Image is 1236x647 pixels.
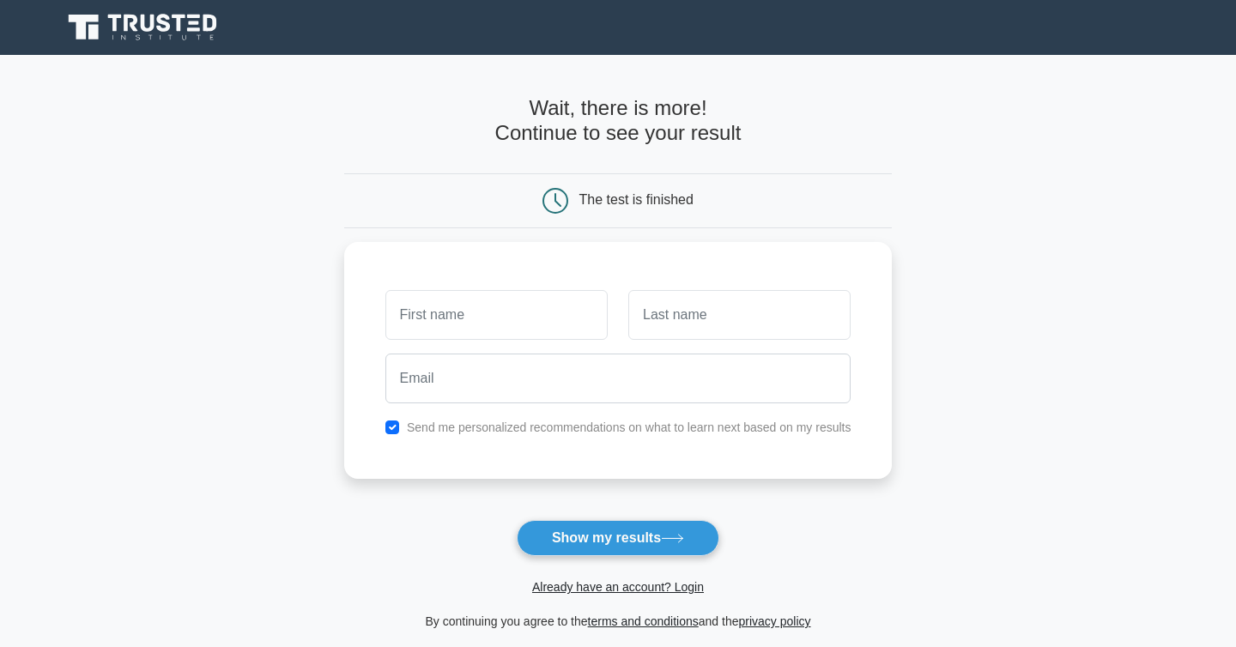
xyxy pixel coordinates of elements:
[532,580,704,594] a: Already have an account? Login
[628,290,851,340] input: Last name
[407,420,851,434] label: Send me personalized recommendations on what to learn next based on my results
[739,614,811,628] a: privacy policy
[588,614,699,628] a: terms and conditions
[385,354,851,403] input: Email
[334,611,903,632] div: By continuing you agree to the and the
[344,96,893,146] h4: Wait, there is more! Continue to see your result
[579,192,694,207] div: The test is finished
[385,290,608,340] input: First name
[517,520,719,556] button: Show my results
